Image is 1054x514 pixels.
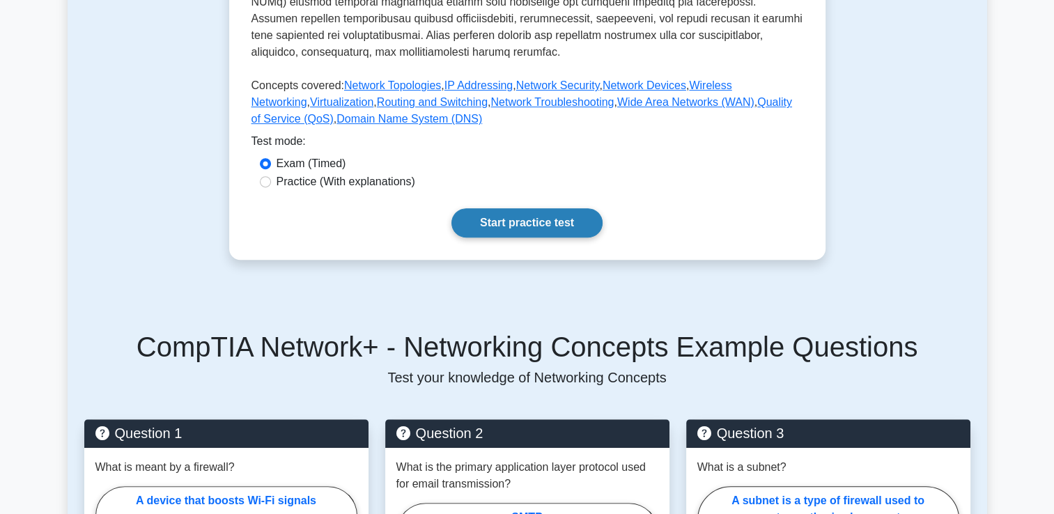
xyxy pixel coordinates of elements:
p: Concepts covered: , , , , , , , , , , [251,77,803,133]
a: Domain Name System (DNS) [336,113,482,125]
label: Practice (With explanations) [277,173,415,190]
h5: CompTIA Network+ - Networking Concepts Example Questions [84,330,970,364]
p: Test your knowledge of Networking Concepts [84,369,970,386]
a: Start practice test [451,208,603,237]
a: Virtualization [310,96,373,108]
a: IP Addressing [444,79,513,91]
p: What is the primary application layer protocol used for email transmission? [396,459,658,492]
div: Test mode: [251,133,803,155]
h5: Question 2 [396,425,658,442]
a: Network Topologies [344,79,441,91]
a: Network Security [516,79,600,91]
a: Wide Area Networks (WAN) [617,96,754,108]
a: Network Troubleshooting [490,96,614,108]
a: Network Devices [603,79,686,91]
p: What is meant by a firewall? [95,459,235,476]
label: Exam (Timed) [277,155,346,172]
p: What is a subnet? [697,459,786,476]
h5: Question 1 [95,425,357,442]
h5: Question 3 [697,425,959,442]
a: Routing and Switching [377,96,488,108]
